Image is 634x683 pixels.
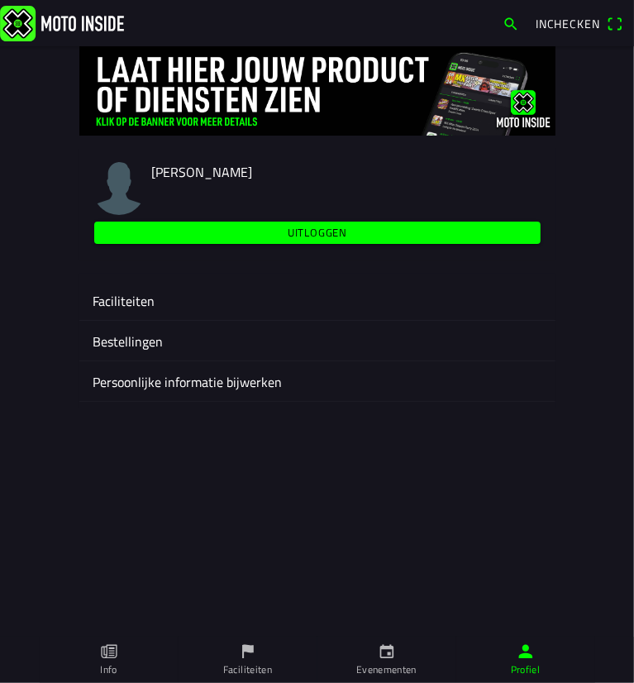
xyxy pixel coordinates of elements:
ion-label: Info [100,662,117,677]
img: 4Lg0uCZZgYSq9MW2zyHRs12dBiEH1AZVHKMOLPl0.jpg [79,46,555,136]
ion-label: Profiel [511,662,541,677]
ion-label: Faciliteiten [93,291,542,311]
a: search [494,9,527,37]
span: [PERSON_NAME] [152,162,253,182]
ion-label: Persoonlijke informatie bijwerken [93,372,542,392]
ion-icon: paper [100,642,118,661]
img: moto-inside-avatar.png [93,162,145,215]
ion-icon: flag [239,642,257,661]
ion-button: Uitloggen [94,222,541,244]
ion-icon: person [517,642,535,661]
ion-icon: calendar [378,642,396,661]
ion-label: Evenementen [356,662,417,677]
a: Incheckenqr scanner [527,9,631,37]
ion-label: Bestellingen [93,332,542,351]
ion-label: Faciliteiten [223,662,272,677]
span: Inchecken [536,15,600,32]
